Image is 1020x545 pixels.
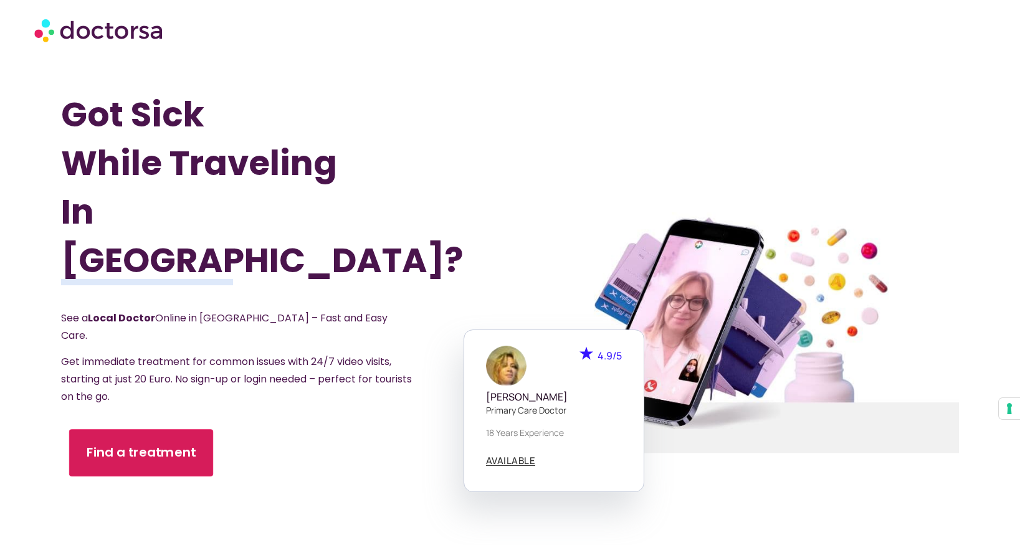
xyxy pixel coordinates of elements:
span: AVAILABLE [486,456,536,465]
span: 4.9/5 [598,349,622,363]
button: Your consent preferences for tracking technologies [999,398,1020,419]
p: Primary care doctor [486,404,622,417]
p: 18 years experience [486,426,622,439]
h1: Got Sick While Traveling In [GEOGRAPHIC_DATA]? [61,90,442,285]
span: Get immediate treatment for common issues with 24/7 video visits, starting at just 20 Euro. No si... [61,354,412,404]
h5: [PERSON_NAME] [486,391,622,403]
a: AVAILABLE [486,456,536,466]
strong: Local Doctor [88,311,155,325]
span: See a Online in [GEOGRAPHIC_DATA] – Fast and Easy Care. [61,311,388,343]
a: Find a treatment [69,430,213,477]
span: Find a treatment [87,444,196,462]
